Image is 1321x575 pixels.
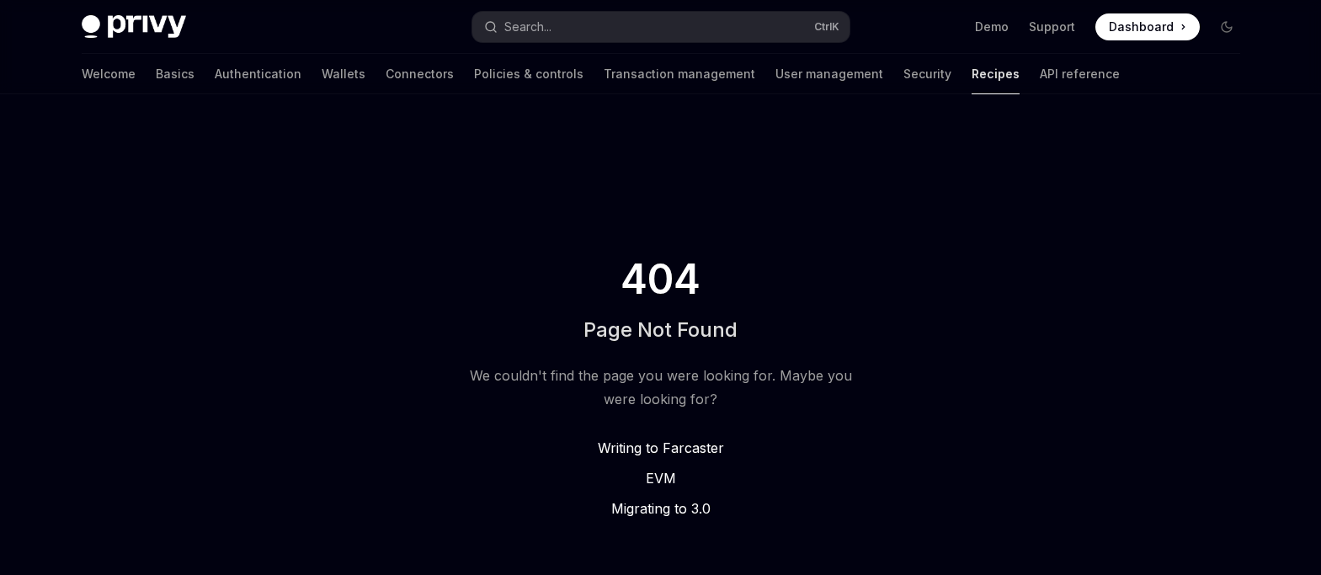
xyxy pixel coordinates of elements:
a: Connectors [386,54,454,94]
a: Support [1029,19,1075,35]
a: Recipes [972,54,1020,94]
span: Migrating to 3.0 [611,500,711,517]
a: Writing to Farcaster [462,438,860,458]
a: Welcome [82,54,136,94]
a: Security [903,54,951,94]
a: Demo [975,19,1009,35]
a: Wallets [322,54,365,94]
a: Basics [156,54,194,94]
span: Dashboard [1109,19,1174,35]
div: Search... [504,17,551,37]
a: Migrating to 3.0 [462,498,860,519]
h1: Page Not Found [583,317,738,343]
div: We couldn't find the page you were looking for. Maybe you were looking for? [462,364,860,411]
a: EVM [462,468,860,488]
a: Dashboard [1095,13,1200,40]
a: User management [775,54,883,94]
a: API reference [1040,54,1120,94]
img: dark logo [82,15,186,39]
a: Transaction management [604,54,755,94]
span: EVM [646,470,676,487]
span: 404 [617,256,704,303]
a: Authentication [215,54,301,94]
button: Toggle dark mode [1213,13,1240,40]
span: Ctrl K [814,20,839,34]
button: Search...CtrlK [472,12,850,42]
span: Writing to Farcaster [598,439,724,456]
a: Policies & controls [474,54,583,94]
